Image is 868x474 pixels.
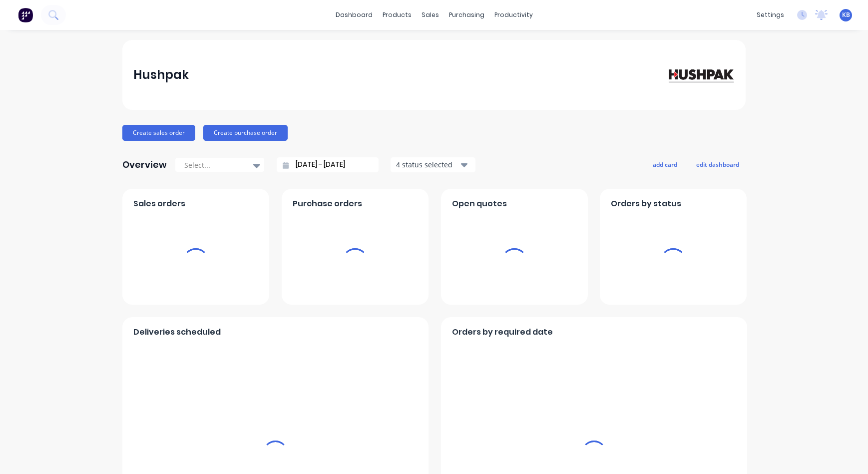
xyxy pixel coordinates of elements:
[133,326,221,338] span: Deliveries scheduled
[378,7,417,22] div: products
[391,157,475,172] button: 4 status selected
[665,66,735,83] img: Hushpak
[203,125,288,141] button: Create purchase order
[452,198,507,210] span: Open quotes
[18,7,33,22] img: Factory
[489,7,538,22] div: productivity
[331,7,378,22] a: dashboard
[396,159,459,170] div: 4 status selected
[646,158,684,171] button: add card
[690,158,746,171] button: edit dashboard
[452,326,553,338] span: Orders by required date
[444,7,489,22] div: purchasing
[611,198,681,210] span: Orders by status
[752,7,789,22] div: settings
[122,155,167,175] div: Overview
[122,125,195,141] button: Create sales order
[293,198,362,210] span: Purchase orders
[417,7,444,22] div: sales
[133,198,185,210] span: Sales orders
[133,65,189,85] div: Hushpak
[842,10,850,19] span: KB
